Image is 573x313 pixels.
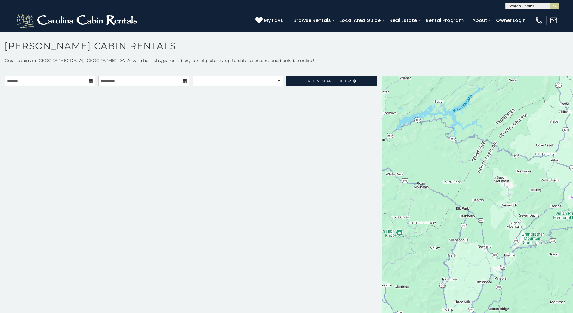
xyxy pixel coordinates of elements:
[423,15,467,26] a: Rental Program
[15,11,140,30] img: White-1-2.png
[322,79,337,83] span: Search
[264,17,283,24] span: My Favs
[550,16,558,25] img: mail-regular-white.png
[493,15,529,26] a: Owner Login
[469,15,490,26] a: About
[255,17,285,24] a: My Favs
[387,15,420,26] a: Real Estate
[337,15,384,26] a: Local Area Guide
[535,16,543,25] img: phone-regular-white.png
[308,79,352,83] span: Refine Filters
[286,76,377,86] a: RefineSearchFilters
[291,15,334,26] a: Browse Rentals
